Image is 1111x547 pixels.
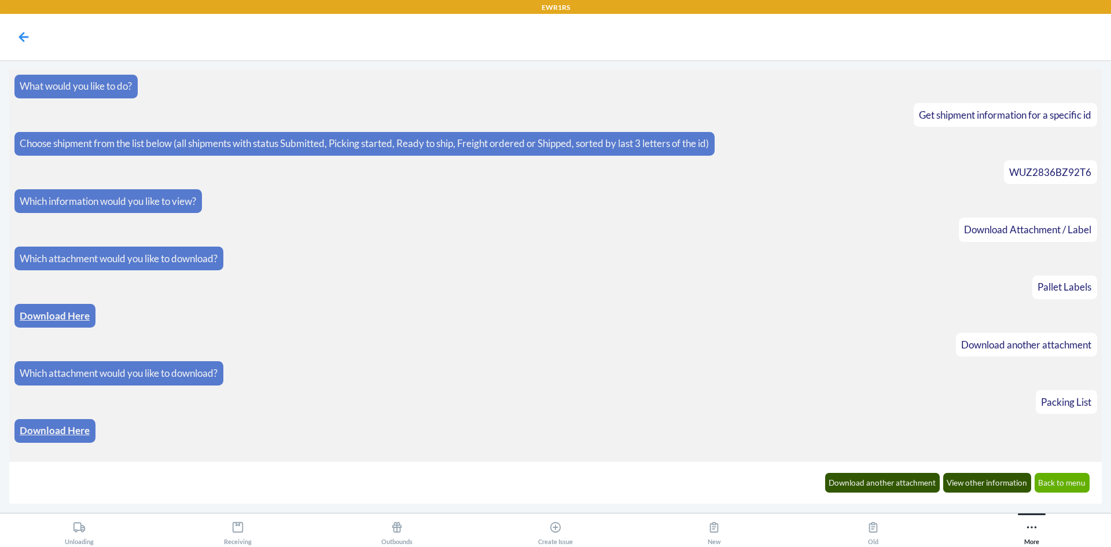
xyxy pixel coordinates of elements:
div: New [708,516,721,545]
div: Old [867,516,880,545]
p: Which attachment would you like to download? [20,251,218,266]
p: Choose shipment from the list below (all shipments with status Submitted, Picking started, Ready ... [20,136,709,151]
span: Download another attachment [961,339,1091,351]
div: Unloading [65,516,94,545]
a: Download Here [20,310,90,322]
p: What would you like to do? [20,79,132,94]
button: Create Issue [476,513,635,545]
div: Outbounds [381,516,413,545]
a: Download Here [20,424,90,436]
button: Receiving [159,513,317,545]
p: EWR1RS [542,2,570,13]
button: More [952,513,1111,545]
span: Get shipment information for a specific id [919,109,1091,121]
button: Old [793,513,952,545]
p: Which information would you like to view? [20,194,196,209]
button: View other information [943,473,1032,493]
button: Outbounds [318,513,476,545]
button: Back to menu [1035,473,1090,493]
span: WUZ2836BZ92T6 [1009,166,1091,178]
button: New [635,513,793,545]
span: Packing List [1041,396,1091,408]
div: Receiving [224,516,252,545]
span: Download Attachment / Label [964,223,1091,236]
span: Pallet Labels [1038,281,1091,293]
div: Create Issue [538,516,573,545]
p: Which attachment would you like to download? [20,366,218,381]
div: More [1024,516,1039,545]
button: Download another attachment [825,473,940,493]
